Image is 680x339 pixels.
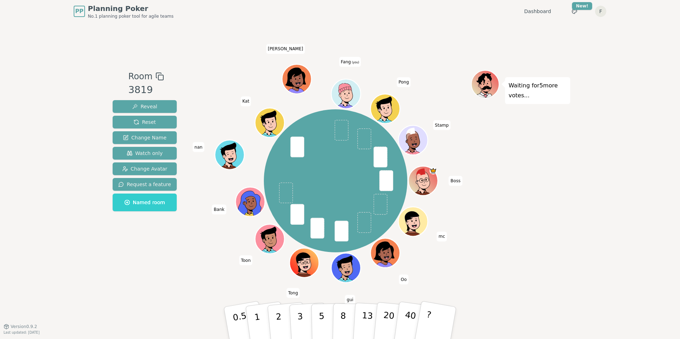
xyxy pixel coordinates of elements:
button: Change Avatar [113,162,177,175]
span: Click to change your name [212,205,226,214]
span: Planning Poker [88,4,174,13]
span: Room [128,70,152,83]
button: F [595,6,606,17]
span: Click to change your name [193,142,204,152]
span: Click to change your name [286,288,300,298]
span: Boss is the host [430,167,437,174]
span: Watch only [127,150,163,157]
span: Click to change your name [339,57,361,67]
a: Dashboard [524,8,551,15]
span: Named room [124,199,165,206]
span: Click to change your name [397,77,410,87]
span: Change Name [123,134,166,141]
p: Waiting for 5 more votes... [509,81,567,100]
span: Click to change your name [239,255,253,265]
span: Click to change your name [266,44,305,54]
span: No.1 planning poker tool for agile teams [88,13,174,19]
button: Request a feature [113,178,177,191]
span: Change Avatar [122,165,168,172]
span: (you) [351,61,359,64]
div: New! [572,2,592,10]
span: Click to change your name [449,176,462,186]
button: Reveal [113,100,177,113]
span: Version 0.9.2 [11,324,37,329]
span: Click to change your name [437,231,447,241]
span: Click to change your name [345,295,355,305]
button: Reset [113,116,177,128]
span: PP [75,7,83,16]
span: Click to change your name [433,120,450,130]
button: Named room [113,194,177,211]
button: New! [568,5,581,18]
button: Change Name [113,131,177,144]
button: Version0.9.2 [4,324,37,329]
span: Click to change your name [399,275,408,285]
span: Last updated: [DATE] [4,331,40,334]
a: PPPlanning PokerNo.1 planning poker tool for agile teams [74,4,174,19]
span: Reveal [132,103,157,110]
span: Click to change your name [240,96,251,106]
span: Reset [134,119,156,126]
button: Click to change your avatar [332,80,360,108]
span: Request a feature [118,181,171,188]
div: 3819 [128,83,164,97]
button: Watch only [113,147,177,160]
